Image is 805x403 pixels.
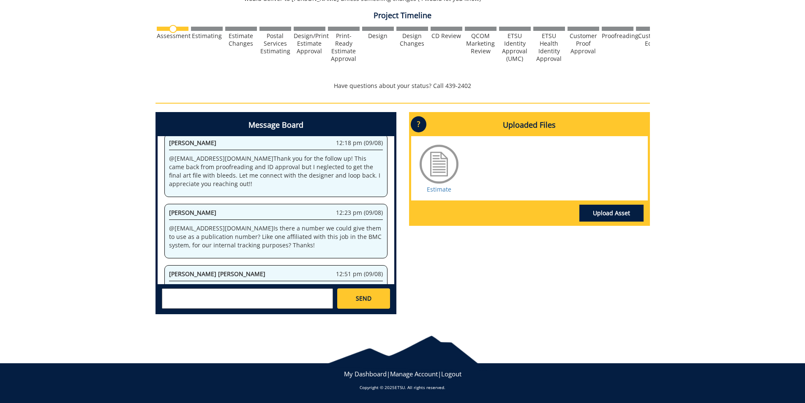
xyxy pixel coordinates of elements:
a: SEND [337,288,390,309]
div: Estimate Changes [225,32,257,47]
div: Proofreading [602,32,633,40]
span: 12:51 pm (09/08) [336,270,383,278]
span: [PERSON_NAME] [PERSON_NAME] [169,270,265,278]
div: Design/Print Estimate Approval [294,32,325,55]
h4: Message Board [158,114,394,136]
span: SEND [356,294,371,303]
div: ETSU Identity Approval (UMC) [499,32,531,63]
a: Manage Account [390,370,438,378]
div: QCOM Marketing Review [465,32,497,55]
a: Upload Asset [579,205,644,222]
p: @ [EMAIL_ADDRESS][DOMAIN_NAME] Is there a number we could give them to use as a publication numbe... [169,224,383,249]
p: @ [EMAIL_ADDRESS][DOMAIN_NAME] Thank you for the follow up! This came back from proofreading and ... [169,154,383,188]
div: ETSU Health Identity Approval [533,32,565,63]
a: ETSU [395,384,405,390]
div: Design Changes [396,32,428,47]
div: Customer Proof Approval [568,32,599,55]
p: Have questions about your status? Call 439-2402 [156,82,650,90]
span: 12:23 pm (09/08) [336,208,383,217]
a: My Dashboard [344,370,387,378]
div: Customer Edits [636,32,668,47]
h4: Project Timeline [156,11,650,20]
div: Design [362,32,394,40]
span: 12:18 pm (09/08) [336,139,383,147]
div: Postal Services Estimating [259,32,291,55]
div: CD Review [431,32,462,40]
h4: Uploaded Files [411,114,648,136]
div: Assessment [157,32,188,40]
img: no [169,25,177,33]
a: Logout [441,370,461,378]
textarea: messageToSend [162,288,333,309]
span: [PERSON_NAME] [169,139,216,147]
span: [PERSON_NAME] [169,208,216,217]
p: ? [411,116,426,132]
div: Estimating [191,32,223,40]
a: Estimate [427,185,451,193]
div: Print-Ready Estimate Approval [328,32,360,63]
